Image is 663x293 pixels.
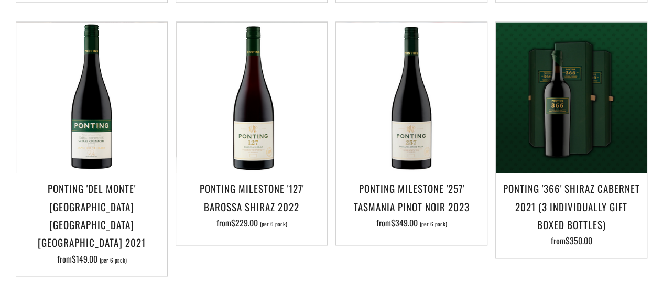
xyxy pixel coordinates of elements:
[21,179,162,251] h3: Ponting 'Del Monte' [GEOGRAPHIC_DATA] [GEOGRAPHIC_DATA] [GEOGRAPHIC_DATA] 2021
[181,179,322,215] h3: Ponting Milestone '127' Barossa Shiraz 2022
[57,252,127,265] span: from
[341,179,482,215] h3: Ponting Milestone '257' Tasmania Pinot Noir 2023
[566,234,592,247] span: $350.00
[336,179,487,232] a: Ponting Milestone '257' Tasmania Pinot Noir 2023 from$349.00 (per 6 pack)
[16,179,167,263] a: Ponting 'Del Monte' [GEOGRAPHIC_DATA] [GEOGRAPHIC_DATA] [GEOGRAPHIC_DATA] 2021 from$149.00 (per 6...
[72,252,97,265] span: $149.00
[100,257,127,263] span: (per 6 pack)
[391,216,418,229] span: $349.00
[496,179,647,245] a: Ponting '366' Shiraz Cabernet 2021 (3 individually gift boxed bottles) from$350.00
[420,221,447,227] span: (per 6 pack)
[260,221,287,227] span: (per 6 pack)
[551,234,592,247] span: from
[231,216,258,229] span: $229.00
[216,216,287,229] span: from
[176,179,327,232] a: Ponting Milestone '127' Barossa Shiraz 2022 from$229.00 (per 6 pack)
[376,216,447,229] span: from
[501,179,642,233] h3: Ponting '366' Shiraz Cabernet 2021 (3 individually gift boxed bottles)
